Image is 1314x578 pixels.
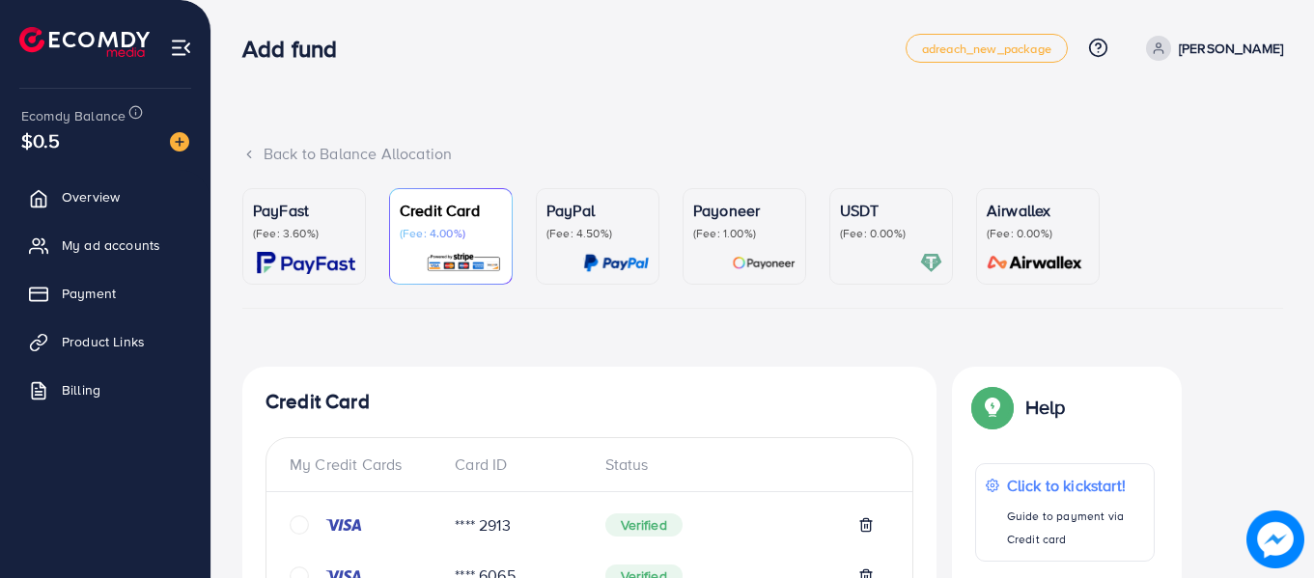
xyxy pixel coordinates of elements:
[266,390,913,414] h4: Credit Card
[583,252,649,274] img: card
[14,226,196,264] a: My ad accounts
[14,178,196,216] a: Overview
[242,143,1283,165] div: Back to Balance Allocation
[324,517,363,533] img: credit
[14,274,196,313] a: Payment
[840,199,942,222] p: USDT
[290,515,309,535] svg: circle
[693,199,796,222] p: Payoneer
[840,226,942,241] p: (Fee: 0.00%)
[62,284,116,303] span: Payment
[1007,505,1144,551] p: Guide to payment via Credit card
[242,35,352,63] h3: Add fund
[546,226,649,241] p: (Fee: 4.50%)
[257,252,355,274] img: card
[987,199,1089,222] p: Airwallex
[439,454,589,476] div: Card ID
[62,187,120,206] span: Overview
[693,226,796,241] p: (Fee: 1.00%)
[170,132,189,151] img: image
[21,126,61,154] span: $0.5
[546,199,649,222] p: PayPal
[253,199,355,222] p: PayFast
[62,235,160,255] span: My ad accounts
[400,226,502,241] p: (Fee: 4.00%)
[732,252,796,274] img: card
[14,322,196,361] a: Product Links
[400,199,502,222] p: Credit Card
[253,226,355,241] p: (Fee: 3.60%)
[920,252,942,274] img: card
[605,513,683,537] span: Verified
[1025,396,1066,419] p: Help
[21,106,126,125] span: Ecomdy Balance
[19,27,150,57] img: logo
[922,42,1051,55] span: adreach_new_package
[426,252,502,274] img: card
[590,454,890,476] div: Status
[62,380,100,399] span: Billing
[62,332,145,351] span: Product Links
[975,390,1010,425] img: Popup guide
[14,371,196,409] a: Billing
[1179,37,1283,60] p: [PERSON_NAME]
[987,226,1089,241] p: (Fee: 0.00%)
[981,252,1089,274] img: card
[170,37,192,59] img: menu
[290,454,439,476] div: My Credit Cards
[906,34,1068,63] a: adreach_new_package
[1007,474,1144,497] p: Click to kickstart!
[1138,36,1283,61] a: [PERSON_NAME]
[1247,511,1303,567] img: image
